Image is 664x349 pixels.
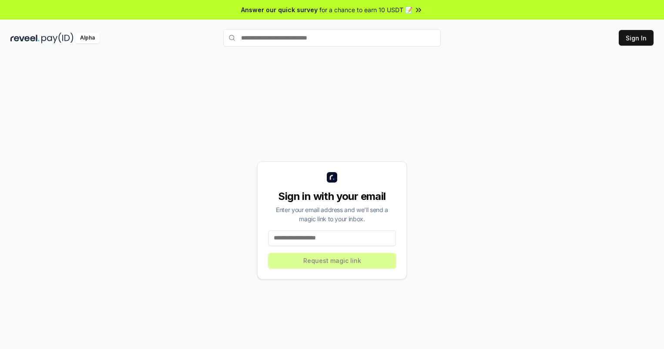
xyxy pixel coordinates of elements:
button: Sign In [619,30,654,46]
img: pay_id [41,33,74,43]
img: reveel_dark [10,33,40,43]
div: Alpha [75,33,100,43]
span: for a chance to earn 10 USDT 📝 [319,5,412,14]
span: Answer our quick survey [241,5,318,14]
img: logo_small [327,172,337,183]
div: Enter your email address and we’ll send a magic link to your inbox. [268,205,396,223]
div: Sign in with your email [268,189,396,203]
